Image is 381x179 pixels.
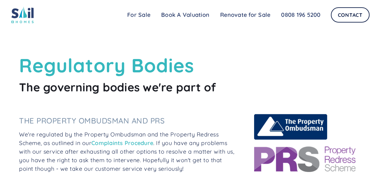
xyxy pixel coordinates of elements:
a: Book A Valuation [156,9,215,21]
h1: Regulatory Bodies [19,54,362,77]
img: sail home logo colored [11,6,34,23]
h3: The Property Ombudsman and PRS [19,116,235,125]
a: For Sale [122,9,156,21]
a: 0808 196 5200 [276,9,326,21]
a: Complaints Procedure [91,139,153,147]
p: We're regulated by the Property Ombudsman and the Property Redress Scheme, as outlined in our . I... [19,130,235,173]
h2: The governing bodies we're part of [19,80,362,94]
a: Renovate for Sale [215,9,276,21]
a: Contact [331,7,370,23]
